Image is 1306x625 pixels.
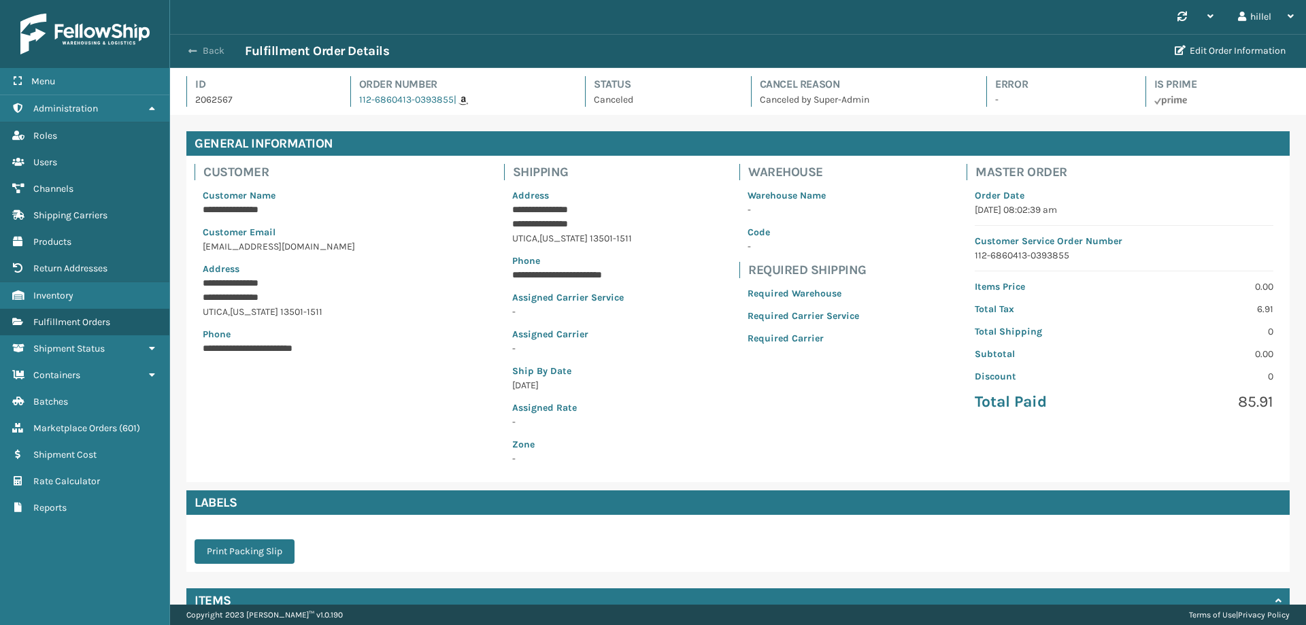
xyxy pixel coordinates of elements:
h4: Items [195,592,231,609]
span: Inventory [33,290,73,301]
span: Shipping Carriers [33,209,107,221]
a: | [454,94,468,105]
span: Address [203,263,239,275]
span: Users [33,156,57,168]
i: Edit [1175,46,1186,55]
p: Discount [975,369,1116,384]
p: Items Price [975,280,1116,294]
p: - [748,203,859,217]
span: , [537,233,539,244]
p: - [748,239,859,254]
p: 0.00 [1133,280,1273,294]
p: 0.00 [1133,347,1273,361]
p: Phone [512,254,632,268]
span: Reports [33,502,67,513]
p: Total Tax [975,302,1116,316]
p: Zone [512,437,632,452]
span: Shipment Status [33,343,105,354]
span: Channels [33,183,73,195]
p: Required Warehouse [748,286,859,301]
span: 13501-1511 [590,233,632,244]
p: Customer Name [203,188,397,203]
p: Total Shipping [975,324,1116,339]
p: - [995,92,1121,107]
span: UTICA [203,306,228,318]
p: [DATE] [512,378,632,392]
span: | [454,94,456,105]
h4: Labels [186,490,1290,515]
span: - [512,437,632,464]
span: Containers [33,369,80,381]
span: Administration [33,103,98,114]
a: Terms of Use [1189,610,1236,620]
p: Warehouse Name [748,188,859,203]
span: ( 601 ) [119,422,140,434]
span: Batches [33,396,68,407]
p: 85.91 [1133,392,1273,412]
h4: General Information [186,131,1290,156]
span: Menu [31,75,55,87]
p: 112-6860413-0393855 [975,248,1273,263]
p: Code [748,225,859,239]
button: Back [182,45,245,57]
p: 2062567 [195,92,326,107]
p: Customer Service Order Number [975,234,1273,248]
h4: Error [995,76,1121,92]
p: 0 [1133,324,1273,339]
p: Canceled by Super-Admin [760,92,962,107]
span: , [228,306,230,318]
h4: Order Number [359,76,561,92]
span: Roles [33,130,57,141]
a: Privacy Policy [1238,610,1290,620]
button: Edit Order Information [1167,37,1294,65]
p: 0 [1133,369,1273,384]
span: Shipment Cost [33,449,97,460]
span: Rate Calculator [33,475,100,487]
p: Copyright 2023 [PERSON_NAME]™ v 1.0.190 [186,605,343,625]
p: Customer Email [203,225,397,239]
button: Print Packing Slip [195,539,295,564]
div: | [1189,605,1290,625]
p: Canceled [594,92,726,107]
h4: Master Order [975,164,1282,180]
span: Marketplace Orders [33,422,117,434]
h4: Cancel Reason [760,76,962,92]
p: Required Carrier [748,331,859,345]
p: Order Date [975,188,1273,203]
h4: Warehouse [748,164,867,180]
p: Ship By Date [512,364,632,378]
span: [US_STATE] [539,233,588,244]
span: [US_STATE] [230,306,278,318]
p: 6.91 [1133,302,1273,316]
p: Assigned Carrier [512,327,632,341]
h4: Required Shipping [748,262,867,278]
p: Assigned Carrier Service [512,290,632,305]
h4: Id [195,76,326,92]
p: Total Paid [975,392,1116,412]
span: Address [512,190,549,201]
p: Required Carrier Service [748,309,859,323]
h4: Is Prime [1154,76,1290,92]
h4: Customer [203,164,405,180]
p: - [512,415,632,429]
p: [DATE] 08:02:39 am [975,203,1273,217]
h3: Fulfillment Order Details [245,43,389,59]
span: 13501-1511 [280,306,322,318]
span: UTICA [512,233,537,244]
a: 112-6860413-0393855 [359,94,454,105]
h4: Status [594,76,726,92]
p: Assigned Rate [512,401,632,415]
p: Phone [203,327,397,341]
h4: Shipping [513,164,640,180]
img: logo [20,14,150,54]
p: Subtotal [975,347,1116,361]
p: - [512,305,632,319]
span: Return Addresses [33,263,107,274]
span: Products [33,236,71,248]
span: Fulfillment Orders [33,316,110,328]
p: [EMAIL_ADDRESS][DOMAIN_NAME] [203,239,397,254]
p: - [512,341,632,356]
